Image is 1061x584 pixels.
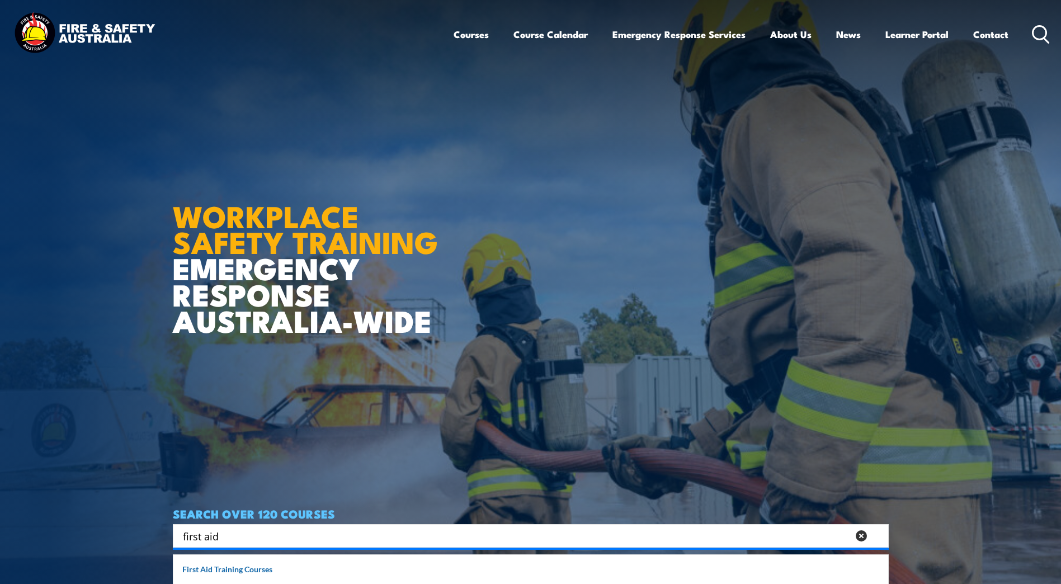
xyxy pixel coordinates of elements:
h1: EMERGENCY RESPONSE AUSTRALIA-WIDE [173,175,446,333]
h4: SEARCH OVER 120 COURSES [173,507,889,520]
a: First Aid Training Courses [182,563,879,576]
a: Courses [454,20,489,49]
input: Search input [183,528,848,544]
a: About Us [770,20,812,49]
a: Course Calendar [513,20,588,49]
button: Search magnifier button [869,528,885,544]
a: Emergency Response Services [612,20,746,49]
a: Contact [973,20,1008,49]
a: Learner Portal [885,20,949,49]
form: Search form [185,528,851,544]
strong: WORKPLACE SAFETY TRAINING [173,192,438,265]
a: News [836,20,861,49]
